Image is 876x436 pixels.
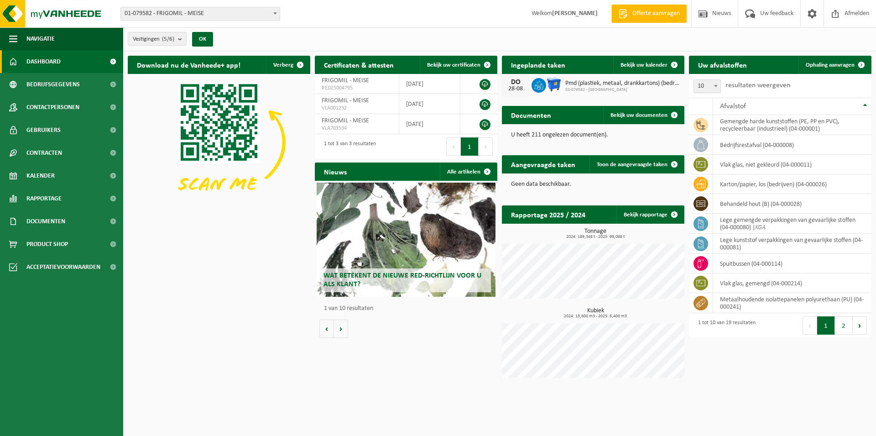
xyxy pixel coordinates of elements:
span: 01-079582 - FRIGOMIL - MEISE [120,7,280,21]
h2: Documenten [502,106,560,124]
td: vlak glas, niet gekleurd (04-000011) [713,155,871,174]
div: 28-08 [506,86,525,92]
h2: Rapportage 2025 / 2024 [502,205,594,223]
td: [DATE] [399,94,460,114]
span: Bekijk uw documenten [610,112,667,118]
button: Next [479,137,493,156]
span: 10 [693,79,721,93]
span: Offerte aanvragen [630,9,682,18]
a: Bekijk uw kalender [613,56,683,74]
span: Dashboard [26,50,61,73]
span: Kalender [26,164,55,187]
div: DO [506,79,525,86]
label: resultaten weergeven [725,82,790,89]
span: Ophaling aanvragen [806,62,855,68]
span: Documenten [26,210,65,233]
p: Geen data beschikbaar. [511,181,675,188]
button: Previous [446,137,461,156]
a: Alle artikelen [440,163,496,181]
a: Ophaling aanvragen [798,56,871,74]
span: 01-079582 - FRIGOMIL - MEISE [121,7,280,20]
button: 1 [817,316,835,335]
strong: [PERSON_NAME] [552,10,598,17]
h2: Ingeplande taken [502,56,574,74]
span: Contactpersonen [26,96,79,119]
span: RED25004795 [322,84,392,92]
span: Bekijk uw kalender [620,62,667,68]
td: lege kunststof verpakkingen van gevaarlijke stoffen (04-000081) [713,234,871,254]
h2: Uw afvalstoffen [689,56,756,74]
button: 1 [461,137,479,156]
img: WB-1100-HPE-BE-01 [546,77,562,92]
span: Verberg [273,62,293,68]
span: Navigatie [26,27,55,50]
span: Afvalstof [720,103,746,110]
p: U heeft 211 ongelezen document(en). [511,132,675,138]
h2: Aangevraagde taken [502,155,584,173]
span: 2024: 13,600 m3 - 2025: 6,400 m3 [506,314,684,319]
button: OK [192,32,213,47]
button: Volgende [334,320,348,338]
span: 10 [694,80,720,93]
td: spuitbussen (04-000114) [713,254,871,273]
span: Rapportage [26,187,62,210]
span: Toon de aangevraagde taken [597,162,667,168]
h2: Download nu de Vanheede+ app! [128,56,250,74]
a: Offerte aanvragen [611,5,687,23]
a: Bekijk uw documenten [603,106,683,124]
button: Vorige [319,320,334,338]
td: metaalhoudende isolatiepanelen polyurethaan (PU) (04-000241) [713,293,871,313]
a: Toon de aangevraagde taken [589,155,683,173]
button: Verberg [266,56,309,74]
span: Bedrijfsgegevens [26,73,80,96]
td: karton/papier, los (bedrijven) (04-000026) [713,174,871,194]
h2: Nieuws [315,163,356,180]
i: KGA [755,224,766,231]
span: Product Shop [26,233,68,256]
button: Previous [803,316,817,335]
span: 01-079582 - [GEOGRAPHIC_DATA] [565,87,680,93]
span: Vestigingen [133,32,174,46]
div: 1 tot 10 van 19 resultaten [693,315,756,336]
span: Contracten [26,142,62,164]
span: Wat betekent de nieuwe RED-richtlijn voor u als klant? [323,272,481,288]
span: FRIGOMIL - MEISE [322,97,369,104]
button: Next [853,316,867,335]
h3: Kubiek [506,308,684,319]
div: 1 tot 3 van 3 resultaten [319,137,376,157]
td: bedrijfsrestafval (04-000008) [713,135,871,155]
a: Bekijk rapportage [616,205,683,224]
span: VLA001232 [322,105,392,112]
a: Wat betekent de nieuwe RED-richtlijn voor u als klant? [317,183,495,297]
count: (5/6) [162,36,174,42]
td: [DATE] [399,74,460,94]
span: Pmd (plastiek, metaal, drankkartons) (bedrijven) [565,80,680,87]
span: VLA703534 [322,125,392,132]
td: vlak glas, gemengd (04-000214) [713,273,871,293]
span: 2024: 189,348 t - 2025: 99,088 t [506,235,684,239]
h3: Tonnage [506,228,684,239]
a: Bekijk uw certificaten [420,56,496,74]
span: Acceptatievoorwaarden [26,256,100,278]
td: behandeld hout (B) (04-000028) [713,194,871,214]
button: 2 [835,316,853,335]
span: Bekijk uw certificaten [427,62,480,68]
td: lege gemengde verpakkingen van gevaarlijke stoffen (04-000080) | [713,214,871,234]
p: 1 van 10 resultaten [324,305,493,312]
button: Vestigingen(5/6) [128,32,187,46]
img: Download de VHEPlus App [128,74,310,211]
h2: Certificaten & attesten [315,56,403,74]
td: gemengde harde kunststoffen (PE, PP en PVC), recycleerbaar (industrieel) (04-000001) [713,115,871,135]
td: [DATE] [399,114,460,134]
span: FRIGOMIL - MEISE [322,117,369,124]
span: FRIGOMIL - MEISE [322,77,369,84]
span: Gebruikers [26,119,61,142]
